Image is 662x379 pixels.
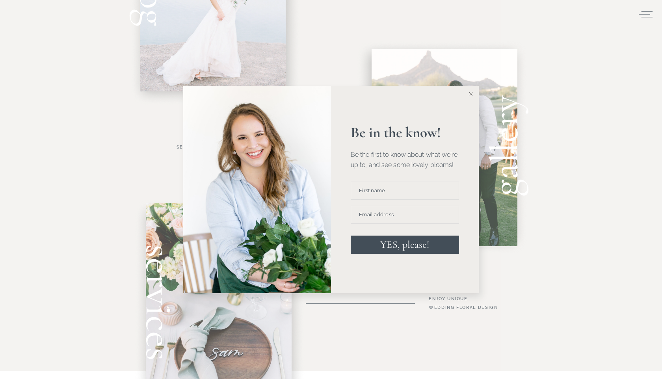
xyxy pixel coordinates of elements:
p: Be the first to know about what we're up to, and see some lovely blooms! [351,150,459,170]
p: Be in the know! [351,125,459,140]
button: Subscribe [216,24,265,42]
button: YES, please! [351,236,459,254]
span: Subscribe [224,30,257,35]
span: YES, please! [380,238,429,251]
